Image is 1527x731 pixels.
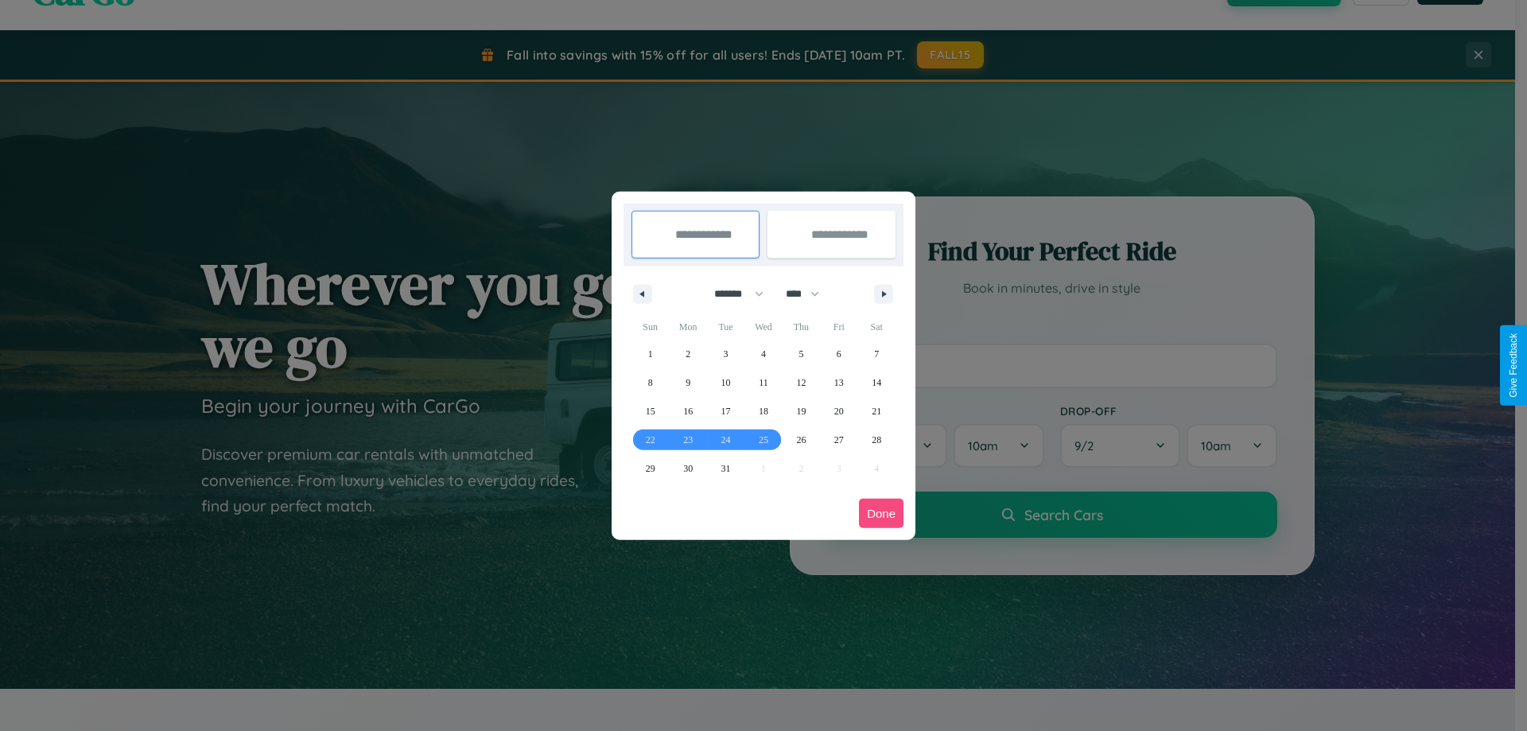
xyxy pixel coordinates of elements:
span: 10 [721,368,731,397]
button: 27 [820,426,857,454]
button: 7 [858,340,896,368]
span: Wed [744,314,782,340]
span: 29 [646,454,655,483]
span: Thu [783,314,820,340]
span: Sat [858,314,896,340]
span: 1 [648,340,653,368]
span: 8 [648,368,653,397]
button: 13 [820,368,857,397]
button: 8 [631,368,669,397]
button: 9 [669,368,706,397]
button: 24 [707,426,744,454]
button: 18 [744,397,782,426]
button: 26 [783,426,820,454]
span: 4 [761,340,766,368]
button: 16 [669,397,706,426]
span: 11 [759,368,768,397]
button: 19 [783,397,820,426]
button: 30 [669,454,706,483]
span: 20 [834,397,844,426]
div: Give Feedback [1508,333,1519,398]
span: 13 [834,368,844,397]
button: 29 [631,454,669,483]
span: 2 [686,340,690,368]
span: 31 [721,454,731,483]
button: 5 [783,340,820,368]
span: Mon [669,314,706,340]
button: 14 [858,368,896,397]
button: 12 [783,368,820,397]
button: 2 [669,340,706,368]
span: 19 [796,397,806,426]
button: 25 [744,426,782,454]
button: 1 [631,340,669,368]
span: 16 [683,397,693,426]
button: 4 [744,340,782,368]
span: Fri [820,314,857,340]
span: 17 [721,397,731,426]
button: 28 [858,426,896,454]
span: 21 [872,397,881,426]
button: 20 [820,397,857,426]
button: 21 [858,397,896,426]
span: 22 [646,426,655,454]
button: 11 [744,368,782,397]
button: 10 [707,368,744,397]
span: 23 [683,426,693,454]
button: 6 [820,340,857,368]
span: 28 [872,426,881,454]
span: 25 [759,426,768,454]
button: 15 [631,397,669,426]
span: 9 [686,368,690,397]
span: 14 [872,368,881,397]
button: 31 [707,454,744,483]
span: Sun [631,314,669,340]
button: 23 [669,426,706,454]
button: 17 [707,397,744,426]
button: Done [859,499,903,528]
button: 3 [707,340,744,368]
span: 24 [721,426,731,454]
span: 12 [796,368,806,397]
span: 27 [834,426,844,454]
span: 5 [798,340,803,368]
span: 3 [724,340,729,368]
button: 22 [631,426,669,454]
span: 6 [837,340,841,368]
span: 26 [796,426,806,454]
span: 7 [874,340,879,368]
span: 30 [683,454,693,483]
span: 18 [759,397,768,426]
span: 15 [646,397,655,426]
span: Tue [707,314,744,340]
